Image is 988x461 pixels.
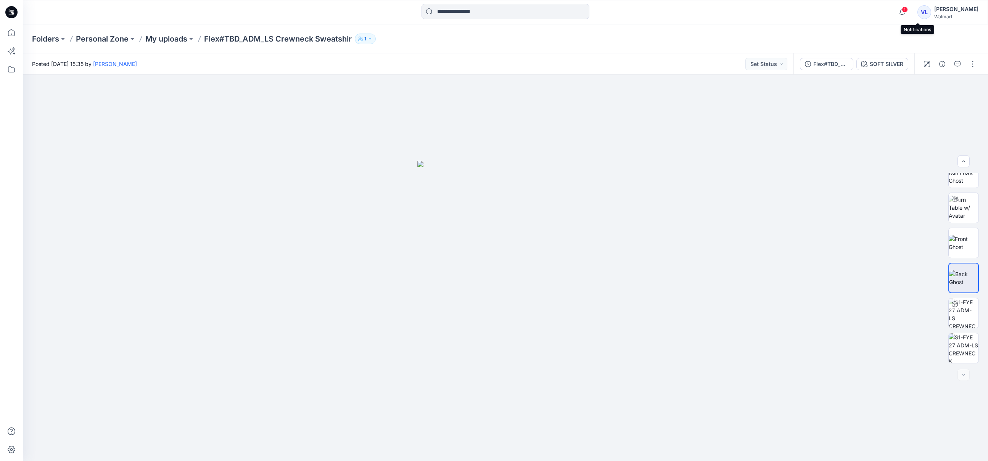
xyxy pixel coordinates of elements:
[936,58,948,70] button: Details
[355,34,376,44] button: 1
[856,58,908,70] button: SOFT SILVER
[32,34,59,44] a: Folders
[934,14,978,19] div: Walmart
[93,61,137,67] a: [PERSON_NAME]
[902,6,908,13] span: 1
[917,5,931,19] div: VL
[813,60,848,68] div: Flex#TBD_ADM_LS Crewneck Sweatshir
[949,333,978,363] img: S1-FYE 27 ADM-LS CREWNECK SWEATSHIRT
[949,161,978,185] img: Color Run Front Ghost
[949,196,978,220] img: Turn Table w/ Avatar
[870,60,903,68] div: SOFT SILVER
[76,34,129,44] a: Personal Zone
[949,235,978,251] img: Front Ghost
[934,5,978,14] div: [PERSON_NAME]
[800,58,853,70] button: Flex#TBD_ADM_LS Crewneck Sweatshir
[32,60,137,68] span: Posted [DATE] 15:35 by
[204,34,352,44] p: Flex#TBD_ADM_LS Crewneck Sweatshir
[145,34,187,44] a: My uploads
[949,298,978,328] img: S1-FYE 27 ADM- LS CREWNECK SWEATSHIRT
[364,35,366,43] p: 1
[949,270,978,286] img: Back Ghost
